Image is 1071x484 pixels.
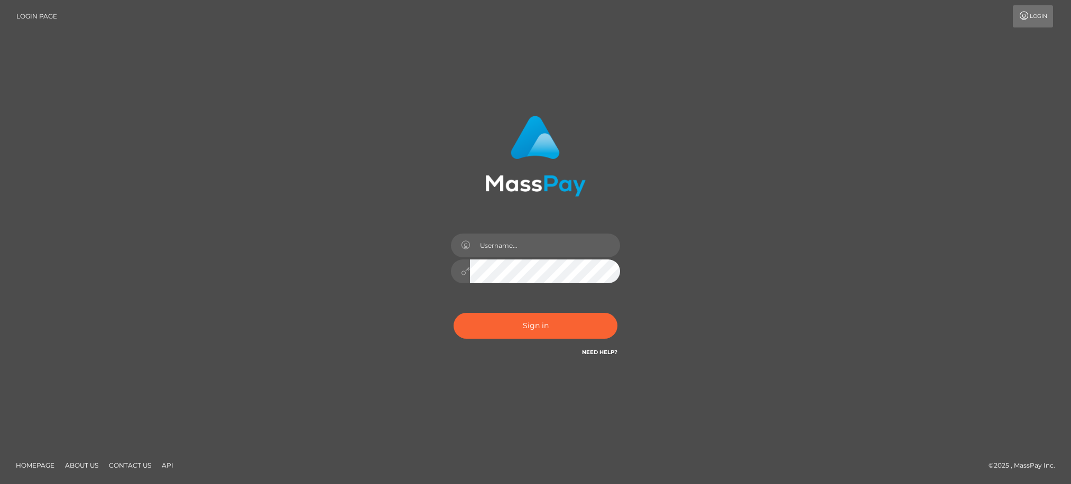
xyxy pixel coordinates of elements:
div: © 2025 , MassPay Inc. [989,460,1063,471]
a: About Us [61,457,103,473]
a: Login Page [16,5,57,27]
a: Need Help? [582,349,617,356]
a: Contact Us [105,457,155,473]
a: Homepage [12,457,59,473]
input: Username... [470,234,620,257]
button: Sign in [454,313,617,339]
a: API [158,457,178,473]
a: Login [1013,5,1053,27]
img: MassPay Login [485,116,586,197]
